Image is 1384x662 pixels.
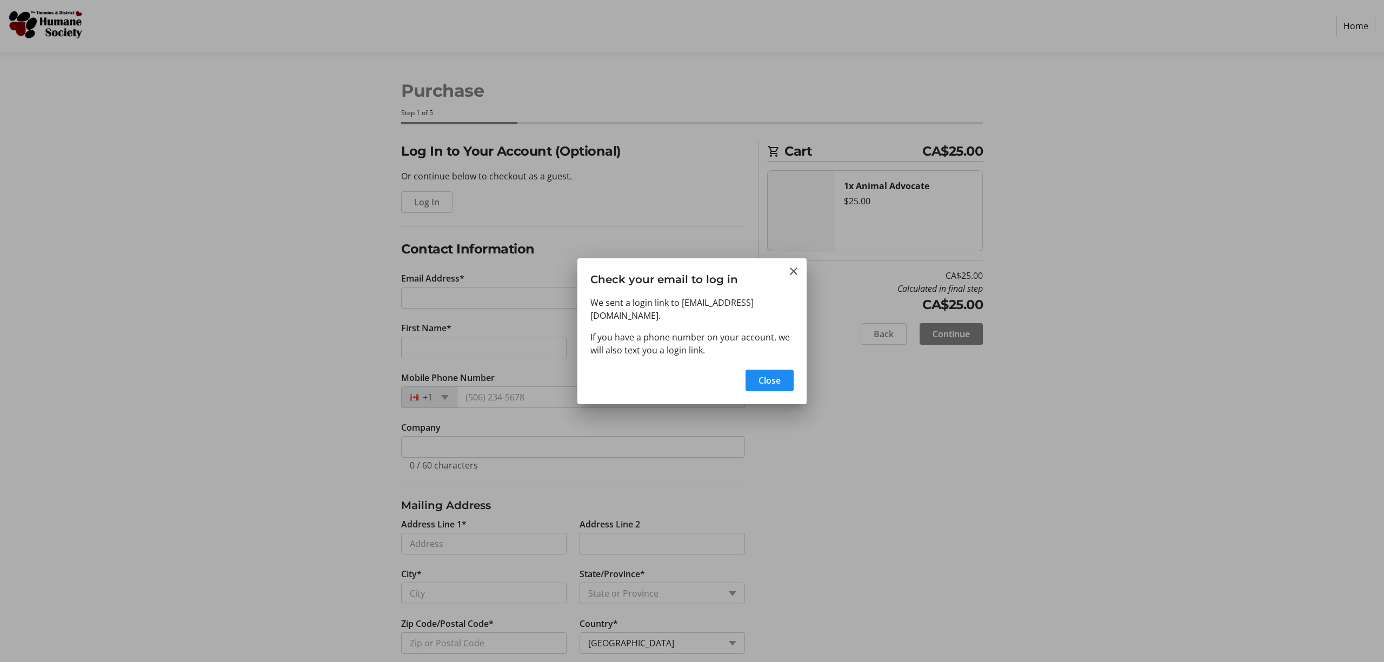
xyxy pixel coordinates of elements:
[590,296,794,322] p: We sent a login link to [EMAIL_ADDRESS][DOMAIN_NAME].
[758,374,781,387] span: Close
[577,258,807,296] h3: Check your email to log in
[787,265,800,278] button: Close
[590,331,794,357] p: If you have a phone number on your account, we will also text you a login link.
[746,370,794,391] button: Close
